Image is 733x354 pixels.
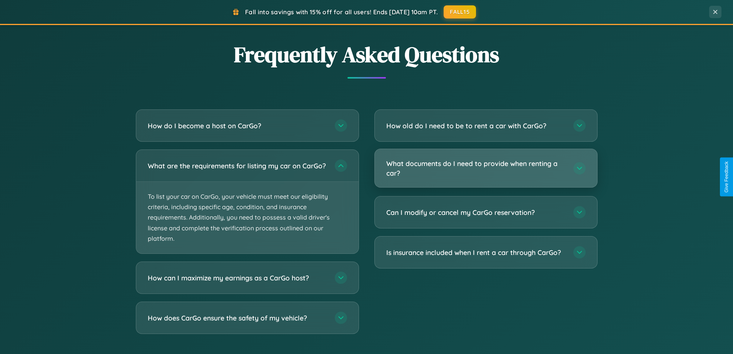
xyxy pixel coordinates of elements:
[724,161,729,193] div: Give Feedback
[245,8,438,16] span: Fall into savings with 15% off for all users! Ends [DATE] 10am PT.
[444,5,476,18] button: FALL15
[136,182,359,253] p: To list your car on CarGo, your vehicle must meet our eligibility criteria, including specific ag...
[148,121,327,131] h3: How do I become a host on CarGo?
[148,161,327,171] h3: What are the requirements for listing my car on CarGo?
[386,248,566,257] h3: Is insurance included when I rent a car through CarGo?
[386,121,566,131] h3: How old do I need to be to rent a car with CarGo?
[148,313,327,323] h3: How does CarGo ensure the safety of my vehicle?
[148,273,327,283] h3: How can I maximize my earnings as a CarGo host?
[386,208,566,217] h3: Can I modify or cancel my CarGo reservation?
[386,159,566,178] h3: What documents do I need to provide when renting a car?
[136,40,598,69] h2: Frequently Asked Questions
